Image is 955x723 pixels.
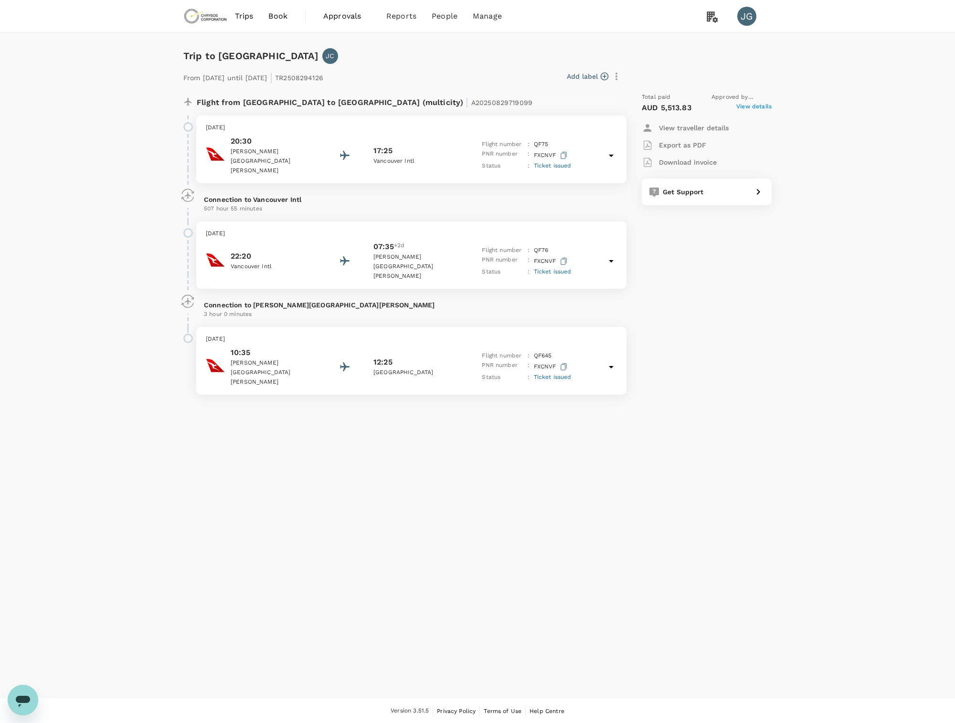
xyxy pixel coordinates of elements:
[534,361,569,373] p: FXCNVF
[663,188,704,196] span: Get Support
[235,10,254,22] span: Trips
[528,373,530,382] p: :
[473,10,502,22] span: Manage
[534,351,552,361] p: QF 645
[206,229,617,239] p: [DATE]
[530,706,564,716] a: Help Centre
[534,246,549,255] p: QF 76
[659,157,717,167] p: Download invoice
[183,68,323,85] p: From [DATE] until [DATE] TR2508294126
[659,140,706,150] p: Export as PDF
[534,149,569,161] p: FXCNVF
[534,268,572,275] span: Ticket issued
[373,368,459,377] p: [GEOGRAPHIC_DATA]
[206,123,617,133] p: [DATE]
[528,149,530,161] p: :
[231,136,317,147] p: 20:30
[373,241,394,252] p: 07:35
[323,10,371,22] span: Approvals
[534,162,572,169] span: Ticket issued
[528,351,530,361] p: :
[231,262,317,272] p: Vancouver Intl
[206,145,225,164] img: Qantas Airways
[204,310,619,319] p: 3 hour 0 minutes
[534,255,569,267] p: FXCNVF
[206,335,617,344] p: [DATE]
[482,361,524,373] p: PNR number
[482,149,524,161] p: PNR number
[528,255,530,267] p: :
[530,708,564,714] span: Help Centre
[642,154,717,171] button: Download invoice
[482,246,524,255] p: Flight number
[394,241,404,252] span: +2d
[204,300,619,310] p: Connection to [PERSON_NAME][GEOGRAPHIC_DATA][PERSON_NAME]
[642,136,706,154] button: Export as PDF
[482,373,524,382] p: Status
[373,157,459,166] p: Vancouver Intl
[737,7,756,26] div: JG
[466,95,468,109] span: |
[437,706,476,716] a: Privacy Policy
[528,361,530,373] p: :
[204,195,619,204] p: Connection to Vancouver Intl
[391,706,429,716] span: Version 3.51.5
[268,10,287,22] span: Book
[197,93,532,110] p: Flight from [GEOGRAPHIC_DATA] to [GEOGRAPHIC_DATA] (multicity)
[484,706,521,716] a: Terms of Use
[567,72,608,81] button: Add label
[206,251,225,270] img: Qantas Airways
[482,161,524,171] p: Status
[528,161,530,171] p: :
[373,145,393,157] p: 17:25
[183,48,318,63] h6: Trip to [GEOGRAPHIC_DATA]
[642,93,671,102] span: Total paid
[534,374,572,380] span: Ticket issued
[482,255,524,267] p: PNR number
[482,267,524,277] p: Status
[270,71,273,84] span: |
[528,246,530,255] p: :
[206,356,225,375] img: Qantas Airways
[8,685,38,715] iframe: Button to launch messaging window
[711,93,772,102] span: Approved by
[231,147,317,176] p: [PERSON_NAME][GEOGRAPHIC_DATA][PERSON_NAME]
[183,6,227,27] img: Chrysos Corporation
[659,123,729,133] p: View traveller details
[373,252,459,281] p: [PERSON_NAME][GEOGRAPHIC_DATA][PERSON_NAME]
[482,351,524,361] p: Flight number
[642,102,691,114] p: AUD 5,513.83
[484,708,521,714] span: Terms of Use
[471,99,532,106] span: A20250829719099
[736,102,772,114] span: View details
[204,204,619,214] p: 507 hour 55 minutes
[482,140,524,149] p: Flight number
[534,140,549,149] p: QF 75
[528,267,530,277] p: :
[386,10,416,22] span: Reports
[528,140,530,149] p: :
[642,119,729,136] button: View traveller details
[437,708,476,714] span: Privacy Policy
[231,251,317,262] p: 22:20
[326,51,334,61] p: JC
[231,347,317,358] p: 10:35
[432,10,457,22] span: People
[373,356,393,368] p: 12:25
[231,358,317,387] p: [PERSON_NAME][GEOGRAPHIC_DATA][PERSON_NAME]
